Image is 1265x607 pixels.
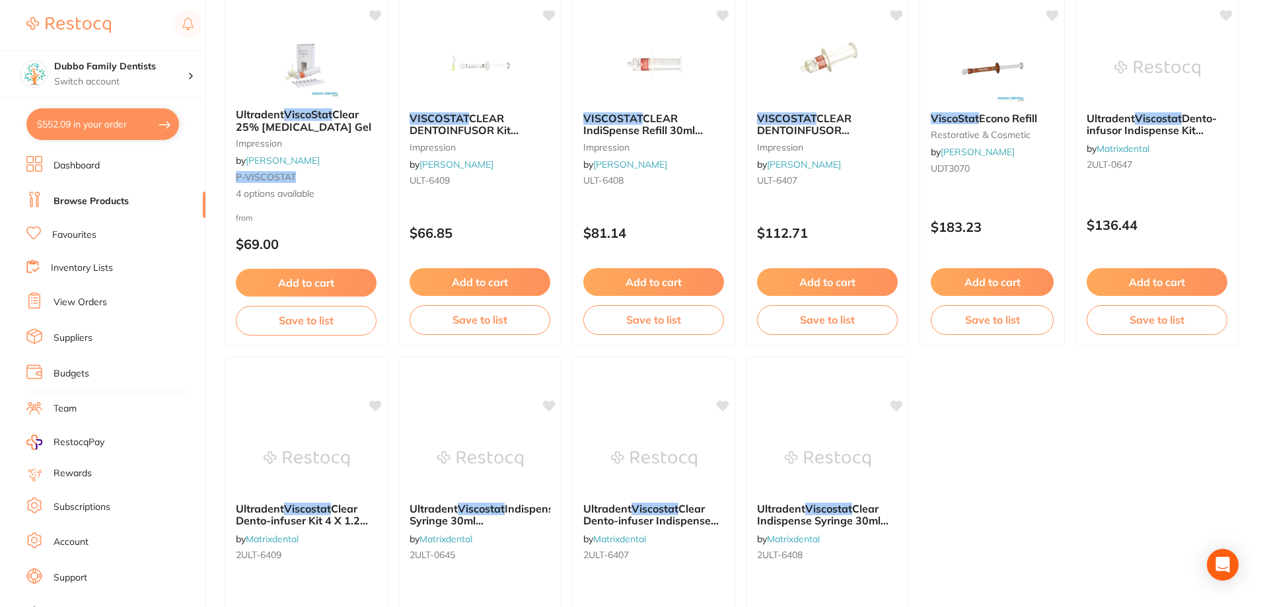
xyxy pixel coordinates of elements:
[1087,143,1149,155] span: by
[284,108,332,121] em: ViscoStat
[931,162,970,174] span: UDT3070
[410,549,455,561] span: 2ULT-0645
[236,533,299,545] span: by
[785,36,871,102] img: VISCOSTAT CLEAR DENTOINFUSOR IndiSpense 30ml Syr Tips Syr
[1087,268,1227,296] button: Add to cart
[236,108,377,133] b: Ultradent ViscoStat Clear 25% Aluminium Chloride Gel
[757,549,803,561] span: 2ULT-6408
[611,36,697,102] img: VISCOSTAT CLEAR IndiSpense Refill 30ml IndiSpense Syringe
[54,467,92,480] a: Rewards
[410,112,550,137] b: VISCOSTAT CLEAR DENTOINFUSOR Kit 4x1.2ml Syringe 20 Tips
[757,225,898,240] p: $112.71
[26,17,111,33] img: Restocq Logo
[757,142,898,153] small: impression
[410,159,493,170] span: by
[583,503,724,527] b: Ultradent Viscostat Clear Dento-infuser Indispense Kit (aluminium Chloride 25%)
[236,108,371,133] span: Clear 25% [MEDICAL_DATA] Gel
[1097,143,1149,155] a: Matrixdental
[52,229,96,242] a: Favourites
[611,426,697,492] img: Ultradent Viscostat Clear Dento-infuser Indispense Kit (aluminium Chloride 25%)
[54,501,110,514] a: Subscriptions
[757,112,816,125] em: VISCOSTAT
[941,146,1015,158] a: [PERSON_NAME]
[583,533,646,545] span: by
[757,159,841,170] span: by
[54,75,188,89] p: Switch account
[805,502,852,515] em: Viscostat
[410,225,550,240] p: $66.85
[583,159,667,170] span: by
[583,112,724,137] b: VISCOSTAT CLEAR IndiSpense Refill 30ml IndiSpense Syringe
[54,436,104,449] span: RestocqPay
[26,435,42,450] img: RestocqPay
[264,426,349,492] img: Ultradent Viscostat Clear Dento-infuser Kit 4 X 1.2ml Syringes (aluminium Chloride 25%)
[757,502,888,540] span: Clear Indispense Syringe 30ml ([MEDICAL_DATA] 25%)
[1087,112,1217,161] span: Dento-infusor Indispense Kit ([MEDICAL_DATA] Sulphate 20%)
[931,219,1054,234] p: $183.23
[410,142,550,153] small: impression
[419,159,493,170] a: [PERSON_NAME]
[54,332,92,345] a: Suppliers
[757,305,898,334] button: Save to list
[767,159,841,170] a: [PERSON_NAME]
[757,112,884,161] span: CLEAR DENTOINFUSOR IndiSpense 30ml Syr Tips Syr
[583,305,724,334] button: Save to list
[246,533,299,545] a: Matrixdental
[410,502,458,515] span: Ultradent
[26,435,104,450] a: RestocqPay
[583,174,624,186] span: ULT-6408
[583,502,632,515] span: Ultradent
[410,305,550,334] button: Save to list
[54,195,129,208] a: Browse Products
[20,61,47,87] img: Dubbo Family Dentists
[236,269,377,297] button: Add to cart
[1114,36,1200,102] img: Ultradent Viscostat Dento-infusor Indispense Kit (ferric Sulphate 20%)
[236,502,284,515] span: Ultradent
[410,268,550,296] button: Add to cart
[236,108,284,121] span: Ultradent
[931,112,1054,124] b: ViscoStat Econo Refill
[236,138,377,149] small: impression
[236,213,253,223] span: from
[593,533,646,545] a: Matrixdental
[593,159,667,170] a: [PERSON_NAME]
[246,155,320,166] a: [PERSON_NAME]
[51,262,113,275] a: Inventory Lists
[931,146,1015,158] span: by
[54,60,188,73] h4: Dubbo Family Dentists
[632,502,678,515] em: Viscostat
[264,32,349,98] img: Ultradent ViscoStat Clear 25% Aluminium Chloride Gel
[284,502,331,515] em: Viscostat
[757,174,797,186] span: ULT-6407
[437,426,523,492] img: Ultradent Viscostat Indispense Syringe 30ml (ferric Sulphate 20%)
[54,367,89,380] a: Budgets
[410,503,550,527] b: Ultradent Viscostat Indispense Syringe 30ml (ferric Sulphate 20%)
[583,112,703,149] span: CLEAR IndiSpense Refill 30ml IndiSpense Syringe
[757,533,820,545] span: by
[410,112,469,125] em: VISCOSTAT
[931,112,979,125] em: ViscoStat
[757,502,805,515] span: Ultradent
[931,129,1054,140] small: restorative & cosmetic
[1087,112,1227,137] b: Ultradent Viscostat Dento-infusor Indispense Kit (ferric Sulphate 20%)
[236,502,377,552] span: Clear Dento-infuser Kit 4 X 1.2ml Syringes ([MEDICAL_DATA] 25%)
[1135,112,1182,125] em: Viscostat
[54,571,87,585] a: Support
[583,142,724,153] small: impression
[931,305,1054,334] button: Save to list
[236,306,377,335] button: Save to list
[757,112,898,137] b: VISCOSTAT CLEAR DENTOINFUSOR IndiSpense 30ml Syr Tips Syr
[236,503,377,527] b: Ultradent Viscostat Clear Dento-infuser Kit 4 X 1.2ml Syringes (aluminium Chloride 25%)
[583,112,643,125] em: VISCOSTAT
[1087,112,1135,125] span: Ultradent
[236,188,377,201] span: 4 options available
[410,533,472,545] span: by
[236,155,320,166] span: by
[583,225,724,240] p: $81.14
[757,268,898,296] button: Add to cart
[26,108,179,140] button: $552.09 in your order
[54,536,89,549] a: Account
[583,502,724,540] span: Clear Dento-infuser Indispense Kit ([MEDICAL_DATA] 25%)
[437,36,523,102] img: VISCOSTAT CLEAR DENTOINFUSOR Kit 4x1.2ml Syringe 20 Tips
[419,533,472,545] a: Matrixdental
